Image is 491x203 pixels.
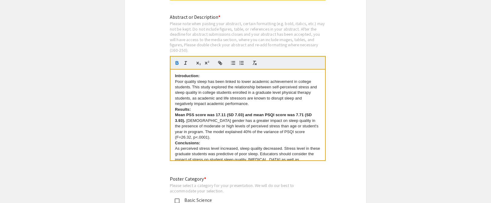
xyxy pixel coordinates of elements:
[175,113,313,123] strong: Mean PSS score was 17.11 (SD 7.03) and mean PSQI score was 7.71 (SD 3.93).
[175,74,199,78] strong: Introduction:
[170,176,206,182] mat-label: Poster Category
[175,146,321,174] p: As perceived stress level increased, sleep quality decreased. Stress level in these graduate stud...
[170,21,326,53] div: Please note when pasting your abstract, certain formatting (e.g. bold, italics, etc.) may not be ...
[175,141,200,145] strong: Conclusions:
[175,107,191,112] strong: Results:
[175,112,321,140] p: [DEMOGRAPHIC_DATA] gender has a greater impact on sleep quality in the presence of moderate or hi...
[170,14,220,20] mat-label: Abstract or Description
[170,183,311,193] div: Please select a category for your presentation. We will do our best to accommodate your selection.
[175,79,321,107] p: Poor quality sleep has been linked to lower academic achievement in college students. This study ...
